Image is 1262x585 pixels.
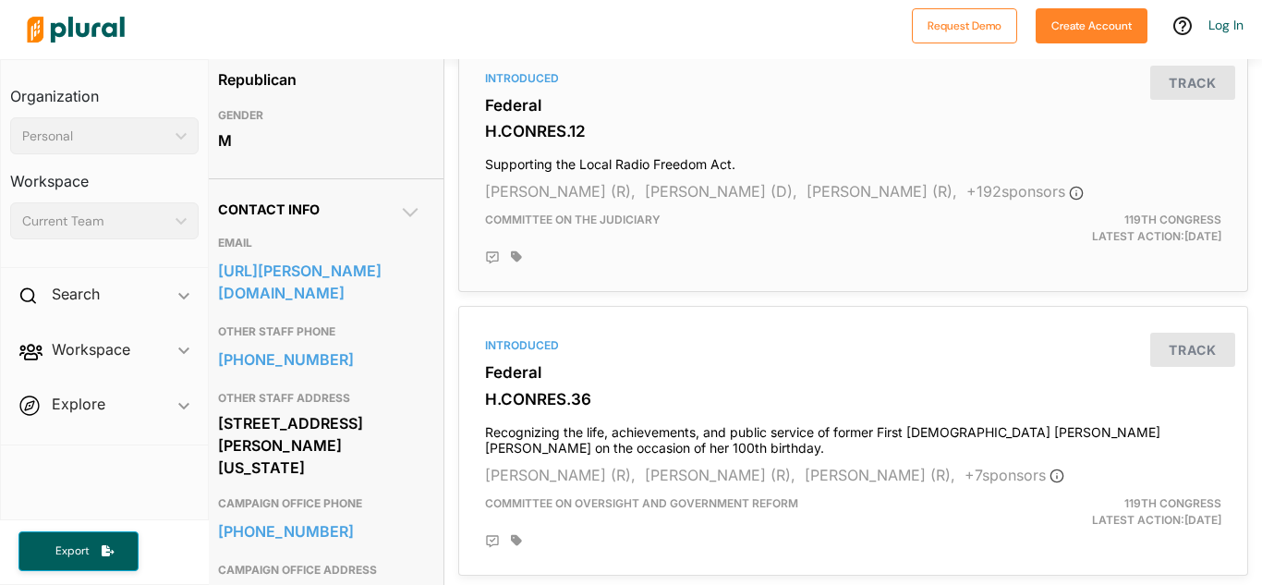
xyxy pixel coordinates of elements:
span: 119th Congress [1124,496,1221,510]
span: Committee on Oversight and Government Reform [485,496,798,510]
div: M [218,127,421,154]
a: [PHONE_NUMBER] [218,518,421,545]
button: Request Demo [912,8,1017,43]
h3: OTHER STAFF ADDRESS [218,387,421,409]
h3: H.CONRES.36 [485,390,1221,408]
div: Current Team [22,212,168,231]
h4: Recognizing the life, achievements, and public service of former First [DEMOGRAPHIC_DATA] [PERSON... [485,416,1221,457]
span: [PERSON_NAME] (R), [805,466,955,484]
button: Track [1150,66,1235,100]
h3: Federal [485,96,1221,115]
div: Add tags [511,250,522,263]
span: [PERSON_NAME] (R), [645,466,795,484]
h3: Workspace [10,154,199,195]
div: Introduced [485,337,1221,354]
h3: OTHER STAFF PHONE [218,321,421,343]
h3: CAMPAIGN OFFICE PHONE [218,493,421,515]
div: Latest Action: [DATE] [980,212,1235,245]
div: Add tags [511,534,522,547]
button: Create Account [1036,8,1147,43]
div: Latest Action: [DATE] [980,495,1235,529]
button: Export [18,531,139,571]
h3: GENDER [218,104,421,127]
div: Introduced [485,70,1221,87]
h3: CAMPAIGN OFFICE ADDRESS [218,559,421,581]
span: 119th Congress [1124,213,1221,226]
button: Track [1150,333,1235,367]
h3: H.CONRES.12 [485,122,1221,140]
h3: Federal [485,363,1221,382]
div: Add Position Statement [485,534,500,549]
span: + 192 sponsor s [966,182,1084,201]
span: Contact Info [218,201,320,217]
h4: Supporting the Local Radio Freedom Act. [485,148,1221,173]
div: [STREET_ADDRESS][PERSON_NAME][US_STATE] [218,409,421,481]
div: Republican [218,66,421,93]
h2: Search [52,284,100,304]
span: Export [42,543,102,559]
span: [PERSON_NAME] (R), [485,466,636,484]
a: Create Account [1036,15,1147,34]
span: + 7 sponsor s [965,466,1064,484]
h3: Organization [10,69,199,110]
span: [PERSON_NAME] (R), [485,182,636,201]
a: [PHONE_NUMBER] [218,346,421,373]
a: [URL][PERSON_NAME][DOMAIN_NAME] [218,257,421,307]
div: Personal [22,127,168,146]
span: [PERSON_NAME] (D), [645,182,797,201]
div: Add Position Statement [485,250,500,265]
a: Log In [1208,17,1244,33]
span: [PERSON_NAME] (R), [807,182,957,201]
h3: EMAIL [218,232,421,254]
a: Request Demo [912,15,1017,34]
span: Committee on the Judiciary [485,213,661,226]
